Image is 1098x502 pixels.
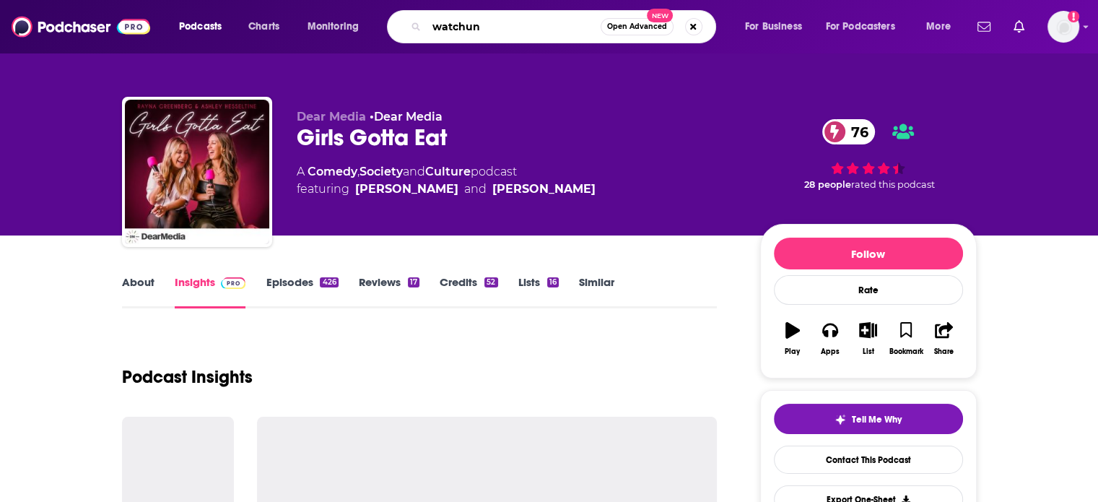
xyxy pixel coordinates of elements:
button: List [849,313,886,365]
span: rated this podcast [851,179,935,190]
span: For Podcasters [826,17,895,37]
img: Girls Gotta Eat [125,100,269,244]
span: and [464,181,487,198]
a: Episodes426 [266,275,338,308]
button: open menu [816,15,916,38]
a: About [122,275,154,308]
span: Charts [248,17,279,37]
div: Share [934,347,954,356]
div: List [863,347,874,356]
a: Reviews17 [359,275,419,308]
span: 28 people [804,179,851,190]
span: Podcasts [179,17,222,37]
a: Society [360,165,403,178]
img: User Profile [1047,11,1079,43]
span: , [357,165,360,178]
a: Comedy [308,165,357,178]
div: Play [785,347,800,356]
img: tell me why sparkle [835,414,846,425]
button: Share [925,313,962,365]
a: [PERSON_NAME] [355,181,458,198]
span: featuring [297,181,596,198]
span: • [370,110,443,124]
span: Dear Media [297,110,366,124]
svg: Add a profile image [1068,11,1079,22]
a: Dear Media [374,110,443,124]
input: Search podcasts, credits, & more... [427,15,601,38]
button: open menu [297,15,378,38]
div: Search podcasts, credits, & more... [401,10,730,43]
a: Contact This Podcast [774,446,963,474]
button: open menu [169,15,240,38]
div: 52 [484,277,497,287]
div: Apps [821,347,840,356]
span: Open Advanced [607,23,667,30]
button: open menu [916,15,969,38]
img: Podchaser - Follow, Share and Rate Podcasts [12,13,150,40]
div: 17 [408,277,419,287]
button: Show profile menu [1047,11,1079,43]
div: 76 28 peoplerated this podcast [760,110,977,199]
a: Charts [239,15,288,38]
a: Similar [579,275,614,308]
button: Follow [774,238,963,269]
span: More [926,17,951,37]
a: Culture [425,165,471,178]
a: Lists16 [518,275,559,308]
a: Show notifications dropdown [1008,14,1030,39]
button: Open AdvancedNew [601,18,674,35]
a: Credits52 [440,275,497,308]
button: tell me why sparkleTell Me Why [774,404,963,434]
span: Tell Me Why [852,414,902,425]
span: Monitoring [308,17,359,37]
span: 76 [837,119,876,144]
div: Bookmark [889,347,923,356]
h1: Podcast Insights [122,366,253,388]
button: Apps [811,313,849,365]
button: open menu [735,15,820,38]
span: and [403,165,425,178]
div: A podcast [297,163,596,198]
span: Logged in as SimonElement [1047,11,1079,43]
a: [PERSON_NAME] [492,181,596,198]
button: Play [774,313,811,365]
div: 16 [547,277,559,287]
a: Show notifications dropdown [972,14,996,39]
a: InsightsPodchaser Pro [175,275,246,308]
button: Bookmark [887,313,925,365]
span: For Business [745,17,802,37]
div: Rate [774,275,963,305]
span: New [647,9,673,22]
a: 76 [822,119,876,144]
img: Podchaser Pro [221,277,246,289]
div: 426 [320,277,338,287]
